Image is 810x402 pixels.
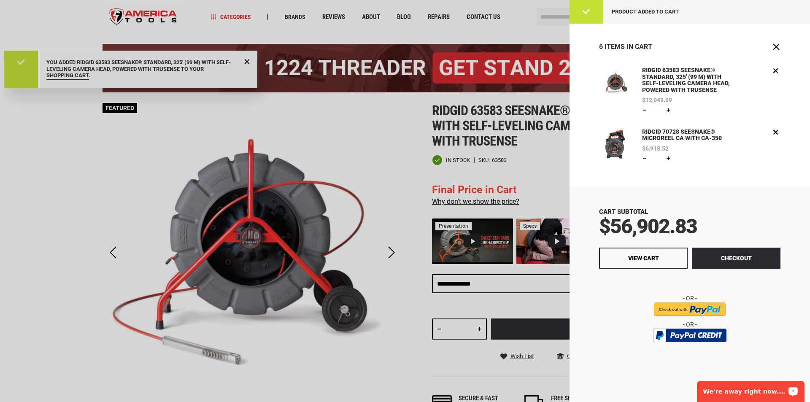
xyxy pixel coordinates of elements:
img: btn_bml_text.png [658,344,721,353]
span: Items in Cart [605,43,652,51]
span: 6 [599,43,603,51]
span: Product added to cart [612,8,679,15]
button: Checkout [692,248,780,269]
a: RIDGID 63583 SEESNAKE® STANDARD, 325' (99 M) WITH SELF-LEVELING CAMERA HEAD, POWERED WITH TRUSENSE [640,66,737,95]
button: Close [772,43,780,51]
iframe: LiveChat chat widget [691,375,810,402]
img: RIDGID 70728 SEESNAKE® MICROREEL CA WITH CA-350 [599,127,632,160]
a: RIDGID 70728 SEESNAKE® MICROREEL CA WITH CA-350 [599,127,632,163]
span: View Cart [628,255,659,262]
a: View Cart [599,248,688,269]
span: Cart Subtotal [599,208,648,216]
span: $12,049.09 [642,97,672,103]
img: RIDGID 63583 SEESNAKE® STANDARD, 325' (99 M) WITH SELF-LEVELING CAMERA HEAD, POWERED WITH TRUSENSE [599,66,632,99]
a: RIDGID 63583 SEESNAKE® STANDARD, 325' (99 M) WITH SELF-LEVELING CAMERA HEAD, POWERED WITH TRUSENSE [599,66,632,115]
span: $6,918.52 [642,146,669,151]
span: $56,902.83 [599,214,697,238]
a: RIDGID 70728 SEESNAKE® MICROREEL CA WITH CA-350 [640,127,737,143]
